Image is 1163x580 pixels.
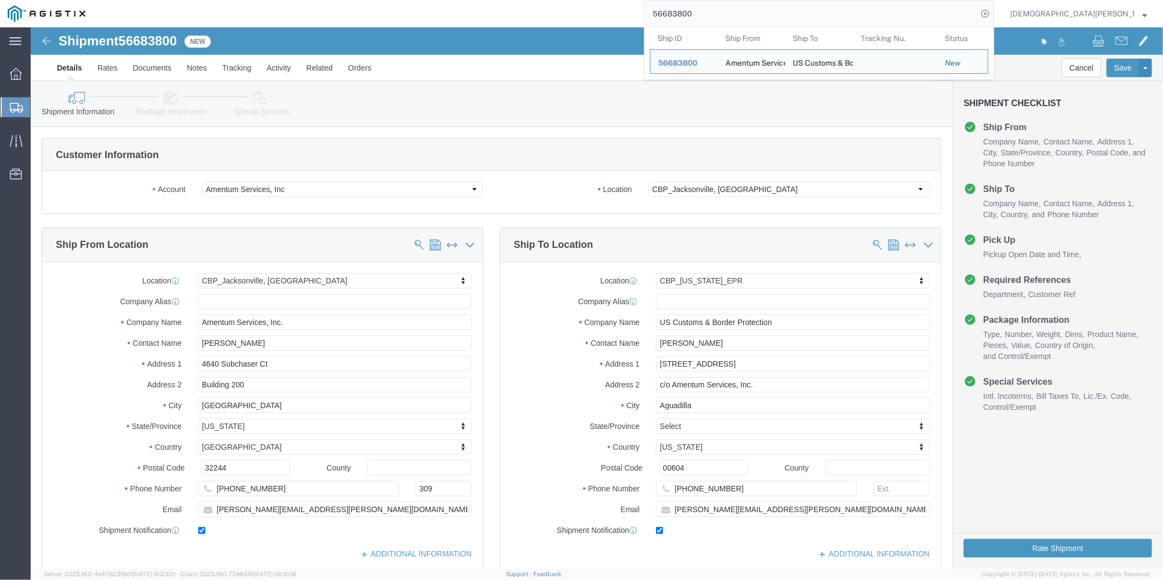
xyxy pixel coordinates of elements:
iframe: FS Legacy Container [31,27,1163,569]
table: Search Results [650,27,994,79]
button: [DEMOGRAPHIC_DATA][PERSON_NAME] [1010,7,1148,20]
a: Support [506,571,533,577]
div: New [945,57,980,69]
th: Ship ID [650,27,718,49]
div: 56683800 [658,57,710,69]
span: Client: 2025.18.0-7346316 [180,571,296,577]
span: Copyright © [DATE]-[DATE] Agistix Inc., All Rights Reserved [981,570,1150,579]
div: Amentum Services, Inc. [726,50,778,73]
th: Status [937,27,988,49]
span: Server: 2025.18.0-4e47823f9d1 [44,571,175,577]
span: [DATE] 08:10:16 [254,571,296,577]
span: Christian Ovalles [1010,8,1135,20]
input: Search for shipment number, reference number [644,1,977,27]
div: US Customs & Border Protection [793,50,845,73]
span: [DATE] 10:23:21 [133,571,175,577]
a: Feedback [533,571,561,577]
th: Ship To [785,27,853,49]
th: Tracking Nu. [853,27,938,49]
th: Ship From [718,27,786,49]
span: 56683800 [658,59,698,67]
img: logo [8,5,85,22]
